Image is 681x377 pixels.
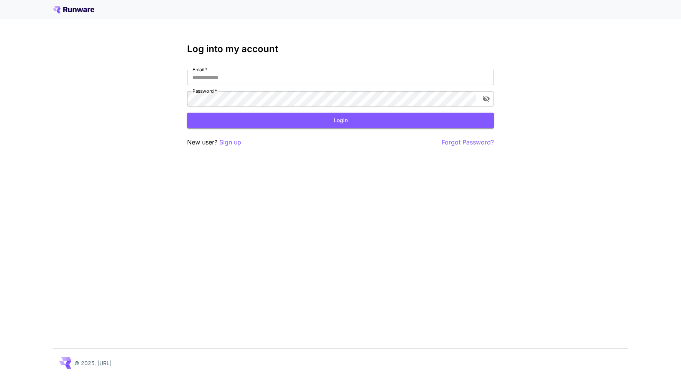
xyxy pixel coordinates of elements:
p: © 2025, [URL] [74,359,112,367]
button: Forgot Password? [442,138,494,147]
label: Password [192,88,217,94]
label: Email [192,66,207,73]
button: Login [187,113,494,128]
p: New user? [187,138,241,147]
button: toggle password visibility [479,92,493,106]
button: Sign up [219,138,241,147]
h3: Log into my account [187,44,494,54]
